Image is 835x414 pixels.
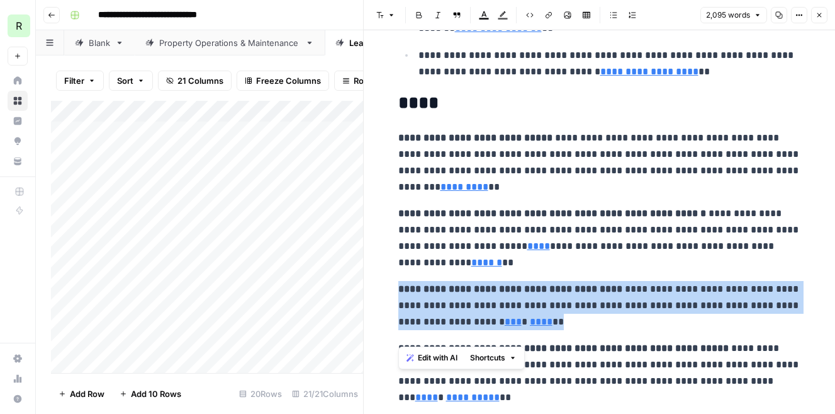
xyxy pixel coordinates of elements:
[8,10,28,42] button: Workspace: Re-Leased
[8,131,28,151] a: Opportunities
[706,9,750,21] span: 2,095 words
[8,389,28,409] button: Help + Support
[401,350,462,366] button: Edit with AI
[158,71,232,91] button: 21 Columns
[64,74,84,87] span: Filter
[117,74,133,87] span: Sort
[465,350,522,366] button: Shortcuts
[8,71,28,91] a: Home
[287,384,363,404] div: 21/21 Columns
[70,388,104,400] span: Add Row
[8,91,28,111] a: Browse
[16,18,22,33] span: R
[470,352,505,364] span: Shortcuts
[109,71,153,91] button: Sort
[89,37,110,49] div: Blank
[8,348,28,369] a: Settings
[135,30,325,55] a: Property Operations & Maintenance
[354,74,399,87] span: Row Height
[234,384,287,404] div: 20 Rows
[8,111,28,131] a: Insights
[418,352,457,364] span: Edit with AI
[334,71,407,91] button: Row Height
[56,71,104,91] button: Filter
[64,30,135,55] a: Blank
[159,37,300,49] div: Property Operations & Maintenance
[8,369,28,389] a: Usage
[131,388,181,400] span: Add 10 Rows
[256,74,321,87] span: Freeze Columns
[8,151,28,171] a: Your Data
[51,384,112,404] button: Add Row
[325,30,488,55] a: Lease & Tenant Management
[177,74,223,87] span: 21 Columns
[237,71,329,91] button: Freeze Columns
[112,384,189,404] button: Add 10 Rows
[700,7,767,23] button: 2,095 words
[349,37,464,49] div: Lease & Tenant Management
